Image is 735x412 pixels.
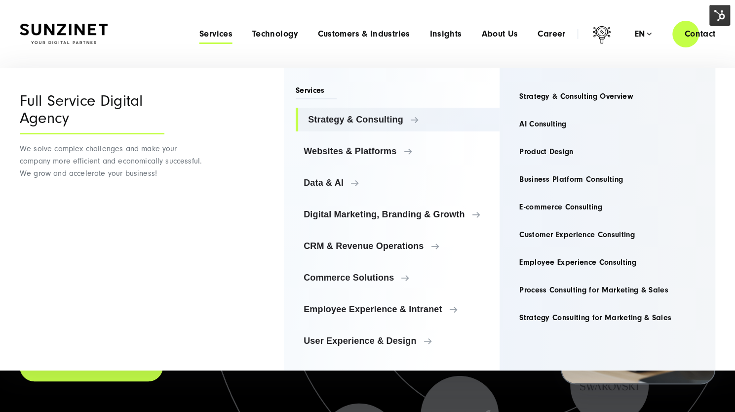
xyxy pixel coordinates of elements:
[296,108,500,131] a: Strategy & Consulting
[304,178,492,188] span: Data & AI
[481,29,518,39] a: About Us
[304,209,492,219] span: Digital Marketing, Branding & Growth
[429,29,462,39] a: Insights
[199,29,232,39] a: Services
[296,329,500,353] a: User Experience & Design
[511,278,703,302] a: Process Consulting for Marketing & Sales
[252,29,298,39] a: Technology
[538,29,565,39] a: Career
[20,24,108,44] img: SUNZINET Full Service Digital Agentur
[296,266,500,289] a: Commerce Solutions
[304,146,492,156] span: Websites & Platforms
[20,92,164,134] div: Full Service Digital Agency
[511,84,703,108] a: Strategy & Consulting Overview
[304,304,492,314] span: Employee Experience & Intranet
[709,5,730,26] img: HubSpot Tools Menu Toggle
[511,250,703,274] a: Employee Experience Consulting
[20,143,205,180] p: We solve complex challenges and make your company more efficient and economically successful. We ...
[672,20,727,48] a: Contact
[296,297,500,321] a: Employee Experience & Intranet
[296,203,500,226] a: Digital Marketing, Branding & Growth
[511,112,703,136] a: AI Consulting
[296,171,500,195] a: Data & AI
[296,85,337,99] span: Services
[511,306,703,330] a: Strategy Consulting for Marketing & Sales
[511,195,703,219] a: E-commerce Consulting
[511,223,703,247] a: Customer Experience Consulting
[296,139,500,163] a: Websites & Platforms
[304,336,492,346] span: User Experience & Design
[317,29,410,39] a: Customers & Industries
[296,234,500,258] a: CRM & Revenue Operations
[634,29,652,39] div: en
[511,167,703,191] a: Business Platform Consulting
[304,273,492,283] span: Commerce Solutions
[308,115,492,124] span: Strategy & Consulting
[304,241,492,251] span: CRM & Revenue Operations
[511,140,703,164] a: Product Design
